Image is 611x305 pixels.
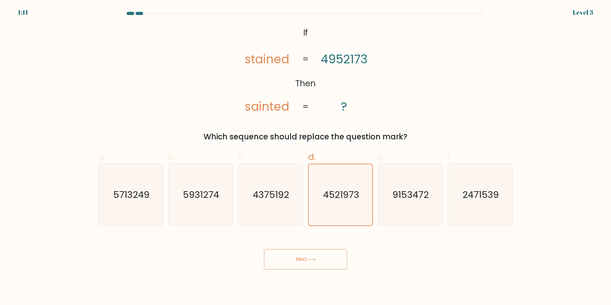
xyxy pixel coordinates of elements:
text: 4521973 [323,188,359,201]
text: 5931274 [183,188,220,201]
span: e. [378,151,385,163]
span: b. [168,151,176,163]
tspan: If [303,27,308,38]
tspan: stained [245,51,289,67]
span: f. [448,151,452,163]
text: 4375192 [253,188,290,201]
text: 9153472 [393,188,429,201]
svg: @import url('[URL][DOMAIN_NAME]); [231,24,380,116]
span: a. [98,151,106,163]
text: 5713249 [113,188,150,201]
span: c. [238,151,245,163]
div: Level 3 [573,8,593,17]
div: Which sequence should replace the question mark? [102,131,509,143]
tspan: ? [341,98,347,115]
text: 2471539 [463,188,499,201]
span: d. [308,151,316,163]
tspan: Then [295,78,316,89]
tspan: = [302,101,309,113]
div: 1:11 [18,8,28,17]
tspan: sainted [245,98,289,115]
tspan: = [302,54,309,65]
tspan: 4952173 [321,51,367,67]
button: Next [264,249,347,270]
